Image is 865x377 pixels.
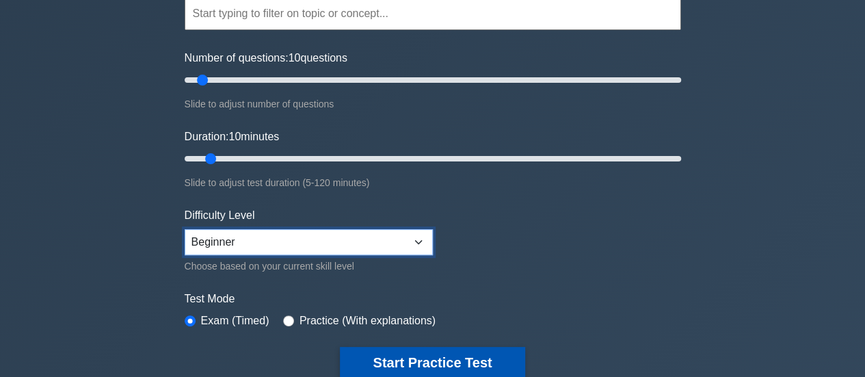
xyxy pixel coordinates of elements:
label: Difficulty Level [185,207,255,224]
span: 10 [289,52,301,64]
label: Practice (With explanations) [300,313,436,329]
label: Duration: minutes [185,129,280,145]
div: Choose based on your current skill level [185,258,433,274]
div: Slide to adjust test duration (5-120 minutes) [185,174,681,191]
label: Exam (Timed) [201,313,269,329]
label: Number of questions: questions [185,50,347,66]
span: 10 [228,131,241,142]
div: Slide to adjust number of questions [185,96,681,112]
label: Test Mode [185,291,681,307]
